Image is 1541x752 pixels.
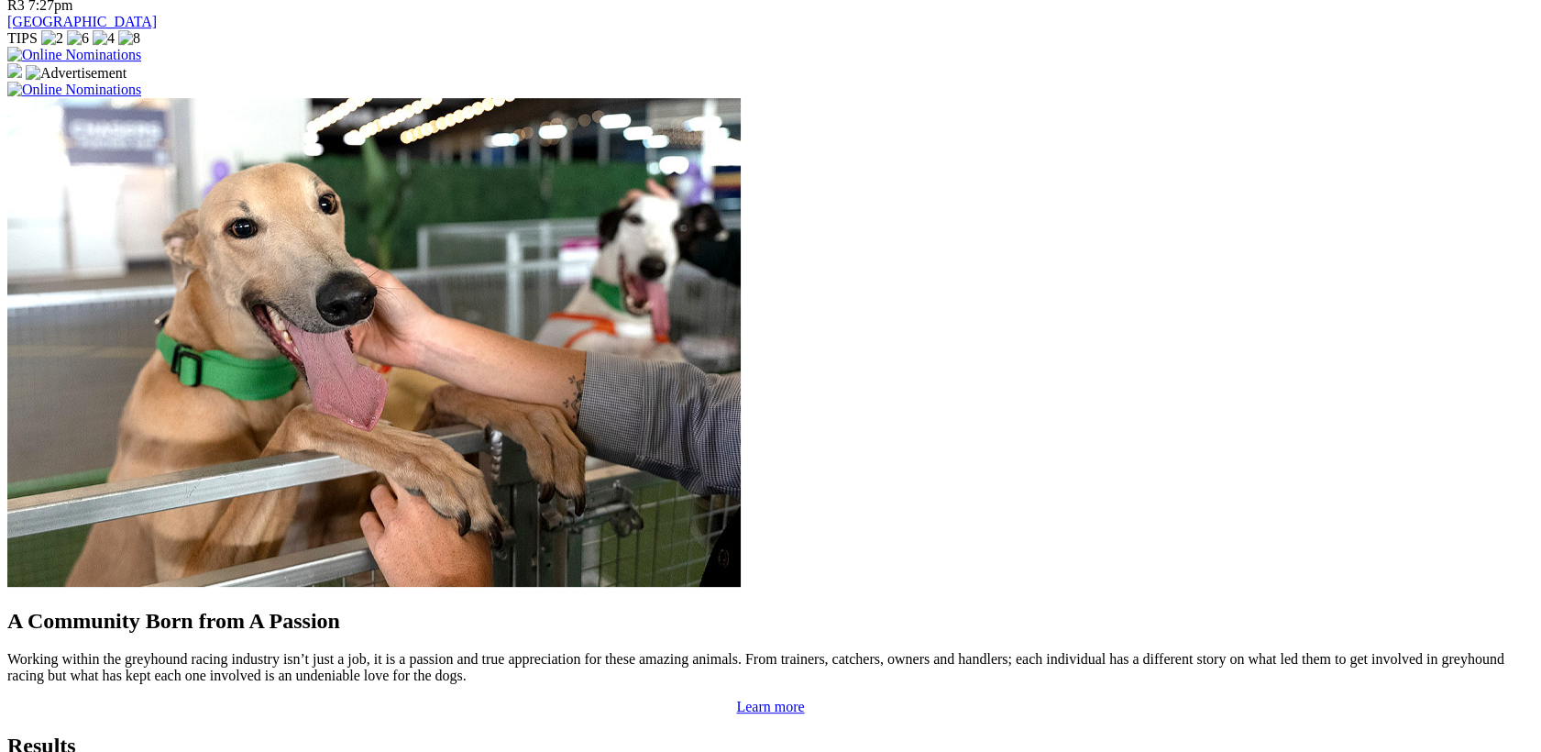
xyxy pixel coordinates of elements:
[7,63,22,78] img: 15187_Greyhounds_GreysPlayCentral_Resize_SA_WebsiteBanner_300x115_2025.jpg
[7,82,141,98] img: Online Nominations
[7,14,157,29] a: [GEOGRAPHIC_DATA]
[67,30,89,47] img: 6
[7,30,38,46] span: TIPS
[736,699,804,714] a: Learn more
[7,609,1534,634] h2: A Community Born from A Passion
[26,65,127,82] img: Advertisement
[41,30,63,47] img: 2
[7,651,1534,684] p: Working within the greyhound racing industry isn’t just a job, it is a passion and true appreciat...
[118,30,140,47] img: 8
[93,30,115,47] img: 4
[7,98,741,587] img: Westy_Cropped.jpg
[7,47,141,63] img: Online Nominations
